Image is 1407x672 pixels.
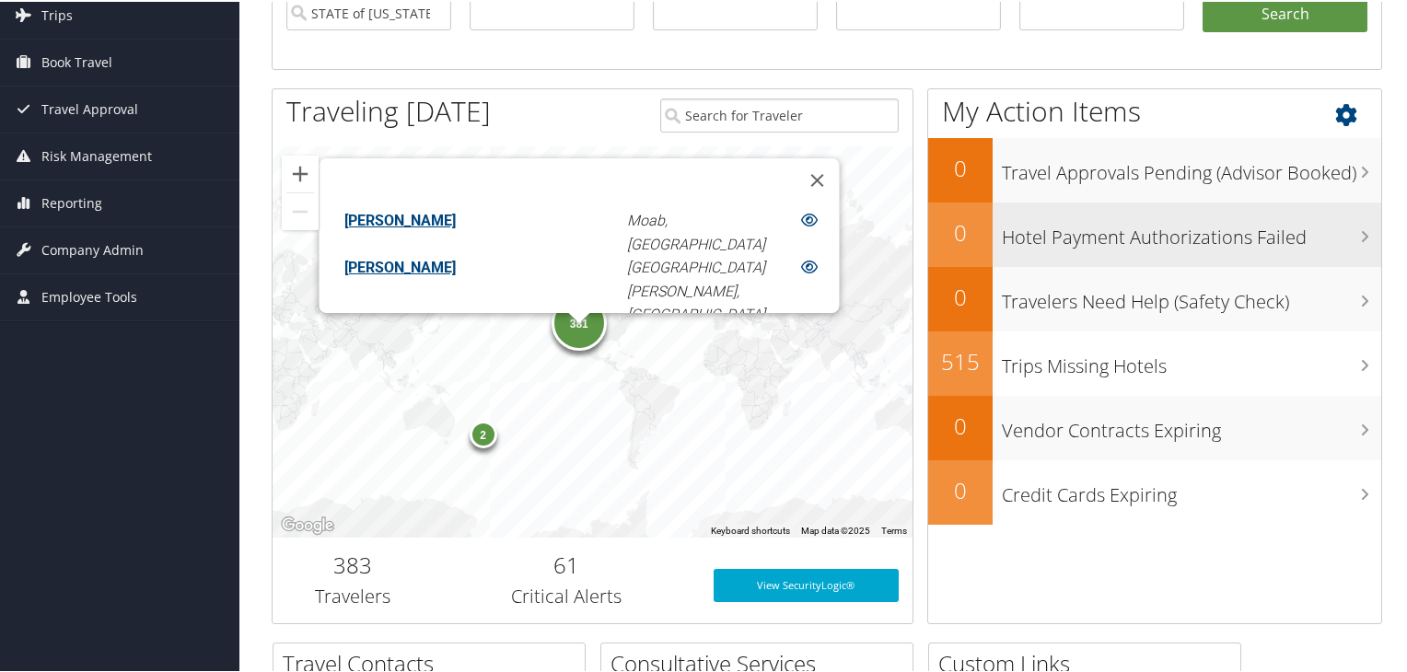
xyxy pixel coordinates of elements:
h3: Travelers [286,582,419,608]
a: 0Travelers Need Help (Safety Check) [928,265,1381,330]
h3: Hotel Payment Authorizations Failed [1002,214,1381,249]
div: 2 [469,418,496,446]
a: [PERSON_NAME] [343,257,455,274]
h2: 515 [928,344,993,376]
h3: Vendor Contracts Expiring [1002,407,1381,442]
button: Close [795,156,839,201]
a: 0Vendor Contracts Expiring [928,394,1381,458]
a: View SecurityLogic® [714,567,900,600]
img: Google [277,512,338,536]
a: 0Travel Approvals Pending (Advisor Booked) [928,136,1381,201]
span: Reporting [41,179,102,225]
a: [PERSON_NAME] [343,210,455,227]
div: 381 [551,294,606,349]
a: 0Credit Cards Expiring [928,458,1381,523]
span: Travel Approval [41,85,138,131]
em: Moab, [GEOGRAPHIC_DATA] [627,210,765,251]
a: 0Hotel Payment Authorizations Failed [928,201,1381,265]
span: Map data ©2025 [801,524,870,534]
h2: 61 [447,548,686,579]
span: Company Admin [41,226,144,272]
button: Zoom out [282,191,319,228]
h3: Credit Cards Expiring [1002,471,1381,506]
h1: My Action Items [928,90,1381,129]
h3: Trips Missing Hotels [1002,342,1381,377]
span: Book Travel [41,38,112,84]
h2: 0 [928,473,993,504]
h3: Travelers Need Help (Safety Check) [1002,278,1381,313]
h2: 0 [928,151,993,182]
button: Zoom in [282,154,319,191]
span: Employee Tools [41,272,137,319]
a: 515Trips Missing Hotels [928,330,1381,394]
input: Search for Traveler [660,97,900,131]
a: Terms (opens in new tab) [881,524,907,534]
h1: Traveling [DATE] [286,90,491,129]
h3: Travel Approvals Pending (Advisor Booked) [1002,149,1381,184]
a: Open this area in Google Maps (opens a new window) [277,512,338,536]
h2: 383 [286,548,419,579]
button: Keyboard shortcuts [711,523,790,536]
h2: 0 [928,215,993,247]
h2: 0 [928,280,993,311]
h3: Critical Alerts [447,582,686,608]
em: [GEOGRAPHIC_DATA][PERSON_NAME], [GEOGRAPHIC_DATA] [627,257,765,321]
span: Risk Management [41,132,152,178]
h2: 0 [928,409,993,440]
